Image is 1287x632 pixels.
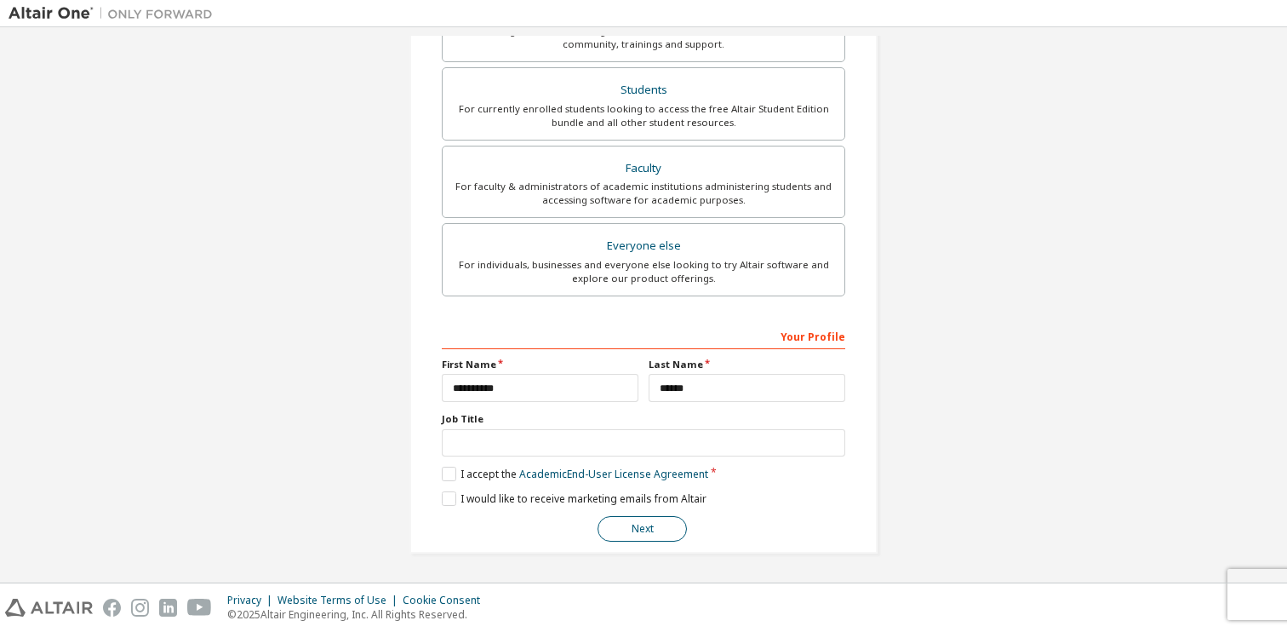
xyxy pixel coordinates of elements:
[442,467,708,481] label: I accept the
[227,607,490,622] p: © 2025 Altair Engineering, Inc. All Rights Reserved.
[453,102,834,129] div: For currently enrolled students looking to access the free Altair Student Edition bundle and all ...
[442,322,845,349] div: Your Profile
[649,358,845,371] label: Last Name
[227,594,277,607] div: Privacy
[453,157,834,181] div: Faculty
[131,599,149,617] img: instagram.svg
[453,180,834,207] div: For faculty & administrators of academic institutions administering students and accessing softwa...
[159,599,177,617] img: linkedin.svg
[453,24,834,51] div: For existing customers looking to access software downloads, HPC resources, community, trainings ...
[442,412,845,426] label: Job Title
[453,78,834,102] div: Students
[403,594,490,607] div: Cookie Consent
[5,599,93,617] img: altair_logo.svg
[598,516,687,542] button: Next
[277,594,403,607] div: Website Terms of Use
[453,258,834,285] div: For individuals, businesses and everyone else looking to try Altair software and explore our prod...
[442,358,638,371] label: First Name
[519,467,708,481] a: Academic End-User License Agreement
[187,599,212,617] img: youtube.svg
[9,5,221,22] img: Altair One
[442,491,706,506] label: I would like to receive marketing emails from Altair
[103,599,121,617] img: facebook.svg
[453,234,834,258] div: Everyone else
